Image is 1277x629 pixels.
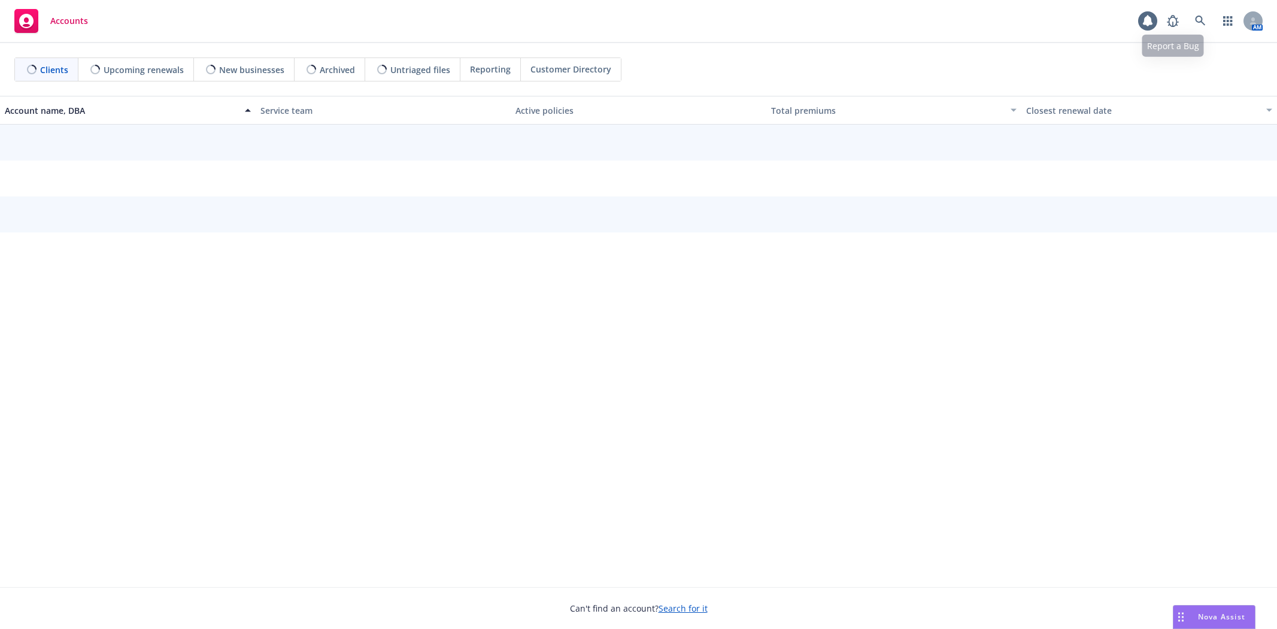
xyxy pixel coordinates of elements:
button: Active policies [511,96,766,125]
span: Upcoming renewals [104,63,184,76]
button: Total premiums [766,96,1022,125]
span: Clients [40,63,68,76]
button: Nova Assist [1173,605,1255,629]
a: Switch app [1216,9,1240,33]
div: Active policies [515,104,762,117]
div: Closest renewal date [1026,104,1259,117]
div: Total premiums [771,104,1004,117]
a: Search [1188,9,1212,33]
span: Accounts [50,16,88,26]
button: Closest renewal date [1021,96,1277,125]
div: Account name, DBA [5,104,238,117]
span: Reporting [470,63,511,75]
button: Service team [256,96,511,125]
span: New businesses [219,63,284,76]
span: Customer Directory [530,63,611,75]
div: Service team [260,104,506,117]
a: Search for it [659,603,708,614]
span: Nova Assist [1198,612,1245,622]
span: Untriaged files [390,63,450,76]
a: Report a Bug [1161,9,1185,33]
span: Can't find an account? [570,602,708,615]
div: Drag to move [1173,606,1188,628]
span: Archived [320,63,355,76]
a: Accounts [10,4,93,38]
